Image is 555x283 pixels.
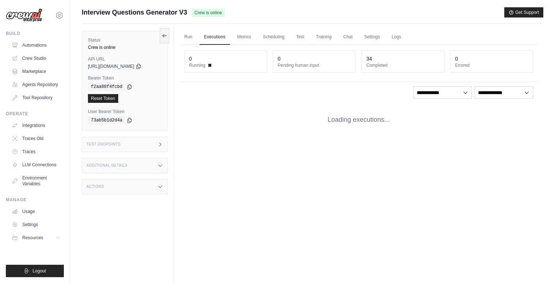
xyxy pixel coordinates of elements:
[88,56,162,62] label: API URL
[278,62,351,68] dt: Pending human input
[366,55,372,62] div: 34
[9,92,64,104] a: Tool Repository
[88,82,125,91] code: f2aa88f4fcbd
[88,63,134,69] span: [URL][DOMAIN_NAME]
[233,30,256,45] a: Metrics
[6,197,64,203] div: Manage
[180,30,197,45] a: Run
[9,146,64,158] a: Traces
[292,30,309,45] a: Test
[9,159,64,171] a: LLM Connections
[9,232,64,244] button: Resources
[360,30,384,45] a: Settings
[504,7,543,18] button: Get Support
[9,133,64,144] a: Traces Old
[86,142,121,147] h3: Test Endpoints
[88,116,125,125] code: 73ab5b1d2d4a
[32,268,46,274] span: Logout
[9,219,64,230] a: Settings
[9,66,64,77] a: Marketplace
[88,37,162,43] label: Status
[339,30,357,45] a: Chat
[86,163,127,168] h3: Additional Details
[9,172,64,190] a: Environment Variables
[6,8,42,22] img: Logo
[258,30,289,45] a: Scheduling
[6,111,64,117] div: Operate
[189,62,205,68] span: Running
[6,31,64,36] div: Build
[6,265,64,277] button: Logout
[455,62,528,68] dt: Errored
[312,30,336,45] a: Training
[9,79,64,90] a: Agents Repository
[278,55,281,62] div: 0
[366,62,440,68] dt: Completed
[9,39,64,51] a: Automations
[387,30,405,45] a: Logs
[22,235,43,241] span: Resources
[88,75,162,81] label: Bearer Token
[88,109,162,115] label: User Bearer Token
[180,103,537,136] div: Loading executions...
[455,55,458,62] div: 0
[192,9,225,17] span: Crew is online
[88,44,162,50] div: Crew is online
[82,7,187,18] span: Interview Questions Generator V3
[189,55,192,62] div: 0
[9,206,64,217] a: Usage
[86,185,104,189] h3: Actions
[9,53,64,64] a: Crew Studio
[200,30,230,45] a: Executions
[9,120,64,131] a: Integrations
[88,94,118,103] a: Reset Token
